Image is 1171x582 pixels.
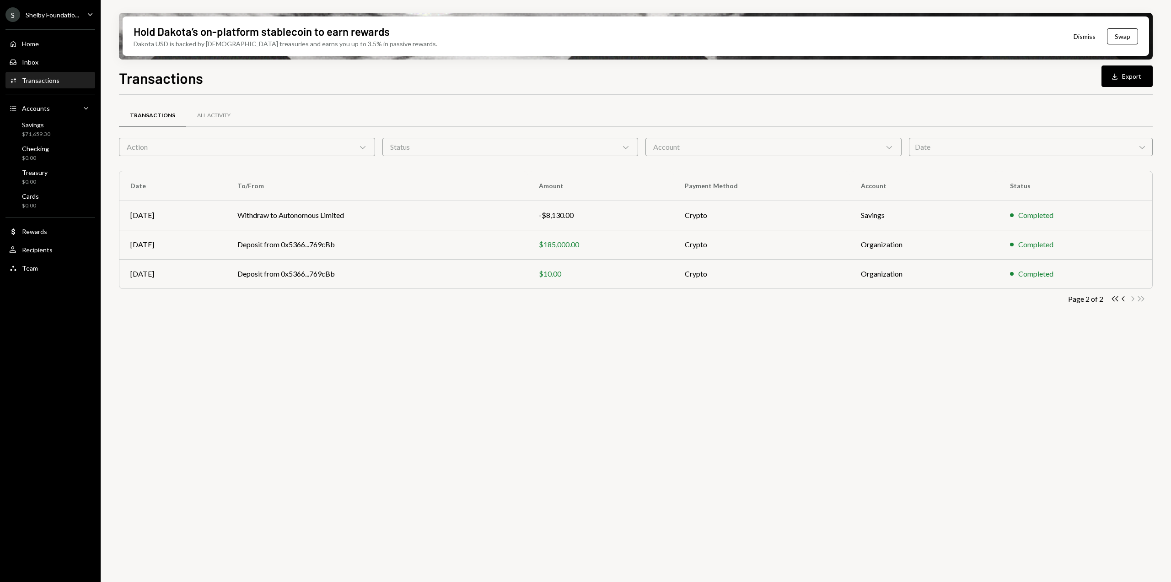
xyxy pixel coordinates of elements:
th: Amount [528,171,674,201]
div: Home [22,40,39,48]
div: Accounts [22,104,50,112]
div: S [5,7,20,22]
td: Crypto [674,201,850,230]
th: To/From [226,171,528,201]
a: Treasury$0.00 [5,166,95,188]
div: [DATE] [130,268,215,279]
div: Completed [1018,210,1053,221]
td: Crypto [674,230,850,259]
th: Date [119,171,226,201]
div: $10.00 [539,268,663,279]
div: $0.00 [22,178,48,186]
a: Rewards [5,223,95,239]
a: Accounts [5,100,95,116]
div: Transactions [22,76,59,84]
div: Recipients [22,246,53,254]
h1: Transactions [119,69,203,87]
div: Page 2 of 2 [1068,294,1103,303]
td: Crypto [674,259,850,288]
div: [DATE] [130,239,215,250]
div: -$8,130.00 [539,210,663,221]
div: Rewards [22,228,47,235]
div: Savings [22,121,50,129]
div: Dakota USD is backed by [DEMOGRAPHIC_DATA] treasuries and earns you up to 3.5% in passive rewards. [134,39,437,49]
div: Action [119,138,375,156]
a: Checking$0.00 [5,142,95,164]
button: Dismiss [1062,26,1107,47]
td: Organization [850,230,999,259]
div: Cards [22,192,39,200]
a: Transactions [5,72,95,88]
td: Deposit from 0x5366...769cBb [226,230,528,259]
th: Account [850,171,999,201]
div: [DATE] [130,210,215,221]
div: Date [909,138,1153,156]
div: Treasury [22,169,48,176]
div: Team [22,264,38,272]
td: Organization [850,259,999,288]
a: Savings$71,659.30 [5,118,95,140]
td: Savings [850,201,999,230]
a: Home [5,35,95,52]
div: Completed [1018,268,1053,279]
div: Account [645,138,902,156]
div: $185,000.00 [539,239,663,250]
div: $0.00 [22,154,49,162]
th: Payment Method [674,171,850,201]
a: Inbox [5,54,95,70]
td: Withdraw to Autonomous Limited [226,201,528,230]
div: $71,659.30 [22,131,50,138]
a: Recipients [5,241,95,258]
a: Transactions [119,104,186,127]
div: Checking [22,145,49,152]
button: Swap [1107,28,1138,44]
div: Shelby Foundatio... [26,11,79,19]
a: Team [5,260,95,276]
th: Status [999,171,1152,201]
div: Transactions [130,112,175,120]
div: Inbox [22,58,38,66]
div: Completed [1018,239,1053,250]
a: All Activity [186,104,242,127]
div: $0.00 [22,202,39,210]
td: Deposit from 0x5366...769cBb [226,259,528,288]
a: Cards$0.00 [5,190,95,212]
button: Export [1101,65,1153,87]
div: Hold Dakota’s on-platform stablecoin to earn rewards [134,24,390,39]
div: All Activity [197,112,231,120]
div: Status [382,138,639,156]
